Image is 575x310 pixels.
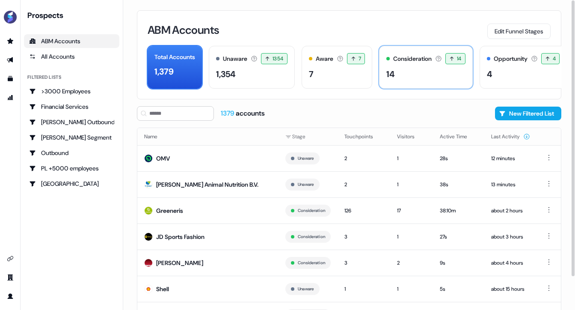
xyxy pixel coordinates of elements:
div: 38:10m [440,206,477,215]
div: 9s [440,259,477,267]
div: Greeneris [156,206,183,215]
div: PL +5000 employees [29,164,114,173]
div: about 2 hours [491,206,530,215]
button: Unaware [298,181,314,188]
button: Unaware [298,285,314,293]
button: Unaware [298,155,314,162]
div: 2 [397,259,426,267]
a: Go to profile [3,289,17,303]
div: 1,379 [154,65,174,78]
div: 2 [344,154,383,163]
a: Go to Kasper's Segment [24,131,119,144]
span: 4 [553,54,556,63]
button: New Filtered List [495,107,561,120]
a: Go to Poland [24,177,119,191]
div: Outbound [29,149,114,157]
a: Go to outbound experience [3,53,17,67]
div: [PERSON_NAME] Outbound [29,118,114,126]
div: JD Sports Fashion [156,232,205,241]
span: 7 [359,54,361,63]
div: ABM Accounts [29,37,114,45]
div: [PERSON_NAME] Animal Nutrition B.V. [156,180,258,189]
div: 2 [344,180,383,189]
div: Stage [285,132,331,141]
div: accounts [221,109,265,118]
a: ABM Accounts [24,34,119,48]
div: All Accounts [29,52,114,61]
div: 27s [440,232,477,241]
div: about 4 hours [491,259,530,267]
div: 1 [397,285,426,293]
a: Go to PL +5000 employees [24,161,119,175]
div: Opportunity [494,54,528,63]
div: Aware [316,54,333,63]
div: >3000 Employees [29,87,114,95]
div: 13 minutes [491,180,530,189]
div: 28s [440,154,477,163]
div: Filtered lists [27,74,61,81]
div: Shell [156,285,169,293]
a: Go to team [3,271,17,284]
div: 3 [344,232,383,241]
div: Financial Services [29,102,114,111]
div: [PERSON_NAME] Segment [29,133,114,142]
a: Go to attribution [3,91,17,104]
div: 4 [487,68,492,80]
div: 1 [397,154,426,163]
h3: ABM Accounts [148,24,219,36]
a: Go to >3000 Employees [24,84,119,98]
div: about 3 hours [491,232,530,241]
div: Total Accounts [154,53,195,62]
div: 7 [309,68,314,80]
div: [PERSON_NAME] [156,259,203,267]
a: Go to templates [3,72,17,86]
a: Go to Outbound [24,146,119,160]
button: Touchpoints [344,129,383,144]
button: Last Activity [491,129,530,144]
div: 17 [397,206,426,215]
a: All accounts [24,50,119,63]
div: 12 minutes [491,154,530,163]
a: Go to Kasper's Outbound [24,115,119,129]
div: Consideration [393,54,432,63]
div: 5s [440,285,477,293]
a: Go to prospects [3,34,17,48]
button: Visitors [397,129,425,144]
a: Go to integrations [3,252,17,265]
div: 3 [344,259,383,267]
span: 1379 [221,109,236,118]
div: 14 [386,68,395,80]
button: Consideration [298,259,325,267]
div: [GEOGRAPHIC_DATA] [29,179,114,188]
th: Name [137,128,279,145]
div: 1,354 [216,68,236,80]
span: 14 [457,54,462,63]
div: 1 [344,285,383,293]
button: Consideration [298,233,325,241]
span: 1354 [273,54,284,63]
a: Go to Financial Services [24,100,119,113]
button: Active Time [440,129,477,144]
div: OMV [156,154,170,163]
button: Edit Funnel Stages [487,24,551,39]
div: 1 [397,180,426,189]
button: Consideration [298,207,325,215]
div: Unaware [223,54,247,63]
div: 1 [397,232,426,241]
div: 126 [344,206,383,215]
div: 38s [440,180,477,189]
div: Prospects [27,10,119,21]
div: about 15 hours [491,285,530,293]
